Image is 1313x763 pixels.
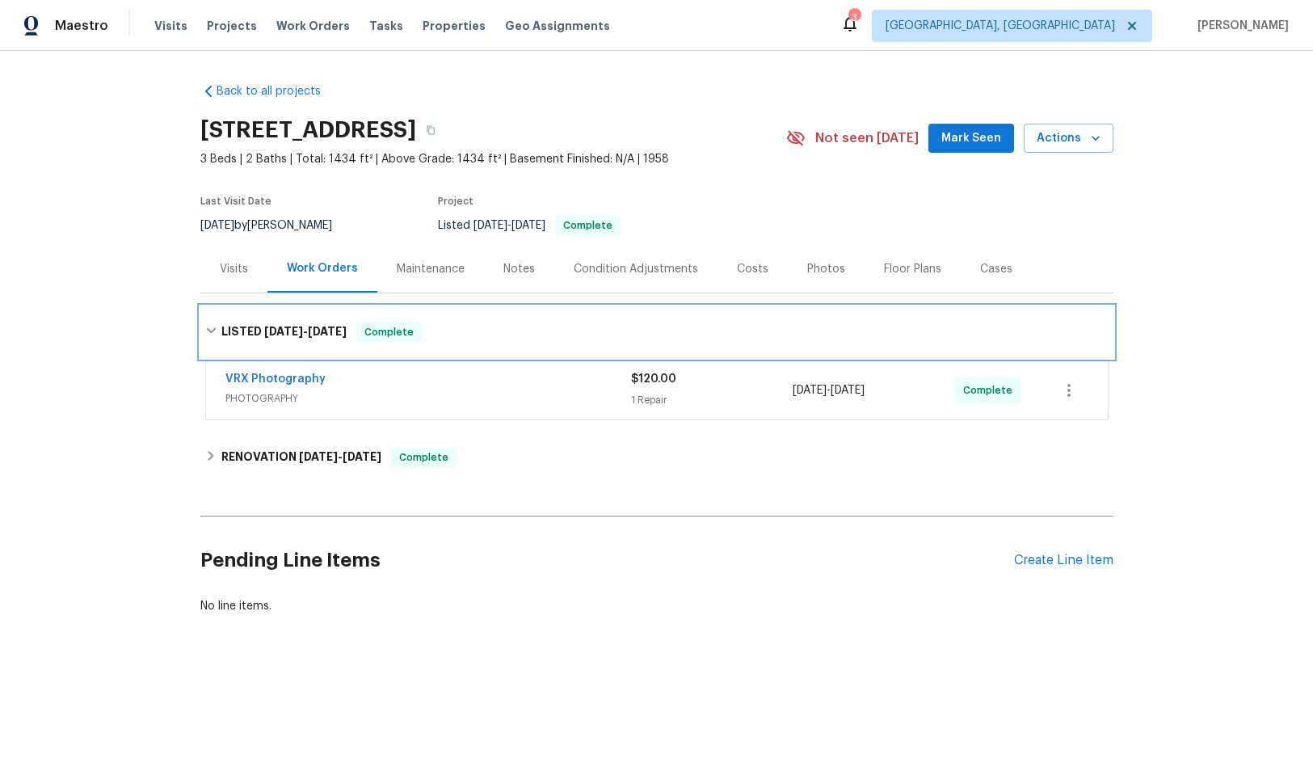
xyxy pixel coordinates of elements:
[557,221,619,230] span: Complete
[200,122,416,138] h2: [STREET_ADDRESS]
[200,598,1113,614] div: No line items.
[963,382,1019,398] span: Complete
[941,129,1001,149] span: Mark Seen
[831,385,865,396] span: [DATE]
[369,20,403,32] span: Tasks
[793,385,827,396] span: [DATE]
[631,392,793,408] div: 1 Repair
[264,326,347,337] span: -
[980,261,1012,277] div: Cases
[1191,18,1289,34] span: [PERSON_NAME]
[416,116,445,145] button: Copy Address
[200,151,786,167] span: 3 Beds | 2 Baths | Total: 1434 ft² | Above Grade: 1434 ft² | Basement Finished: N/A | 1958
[154,18,187,34] span: Visits
[287,260,358,276] div: Work Orders
[225,373,326,385] a: VRX Photography
[473,220,507,231] span: [DATE]
[423,18,486,34] span: Properties
[503,261,535,277] div: Notes
[200,220,234,231] span: [DATE]
[1037,129,1100,149] span: Actions
[438,220,621,231] span: Listed
[793,382,865,398] span: -
[200,438,1113,477] div: RENOVATION [DATE]-[DATE]Complete
[200,196,271,206] span: Last Visit Date
[55,18,108,34] span: Maestro
[1014,553,1113,568] div: Create Line Item
[221,322,347,342] h6: LISTED
[358,324,420,340] span: Complete
[884,261,941,277] div: Floor Plans
[737,261,768,277] div: Costs
[848,10,860,26] div: 3
[473,220,545,231] span: -
[807,261,845,277] div: Photos
[393,449,455,466] span: Complete
[928,124,1014,154] button: Mark Seen
[886,18,1115,34] span: [GEOGRAPHIC_DATA], [GEOGRAPHIC_DATA]
[397,261,465,277] div: Maintenance
[276,18,350,34] span: Work Orders
[1024,124,1113,154] button: Actions
[631,373,676,385] span: $120.00
[200,523,1014,598] h2: Pending Line Items
[574,261,698,277] div: Condition Adjustments
[220,261,248,277] div: Visits
[200,83,356,99] a: Back to all projects
[264,326,303,337] span: [DATE]
[438,196,473,206] span: Project
[299,451,338,462] span: [DATE]
[343,451,381,462] span: [DATE]
[225,390,631,407] span: PHOTOGRAPHY
[511,220,545,231] span: [DATE]
[815,130,919,146] span: Not seen [DATE]
[505,18,610,34] span: Geo Assignments
[200,306,1113,358] div: LISTED [DATE]-[DATE]Complete
[207,18,257,34] span: Projects
[308,326,347,337] span: [DATE]
[221,448,381,467] h6: RENOVATION
[200,216,351,235] div: by [PERSON_NAME]
[299,451,381,462] span: -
